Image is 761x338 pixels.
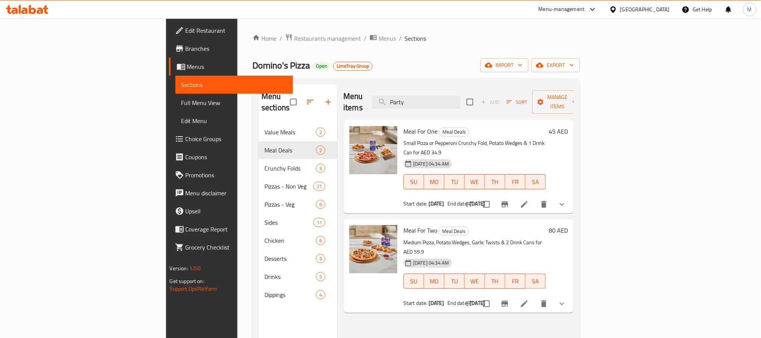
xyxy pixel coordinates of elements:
[403,274,424,289] button: SU
[424,174,444,189] button: MO
[285,94,301,110] span: Select all sections
[187,62,287,71] span: Menus
[301,93,319,111] span: Sort sections
[343,91,363,113] h2: Menu items
[528,276,543,287] span: SA
[508,177,522,187] span: FR
[189,263,201,273] span: 1.0.0
[486,61,522,70] span: import
[447,298,468,308] span: End date:
[316,291,325,298] span: 4
[316,290,325,299] div: items
[620,5,670,14] div: [GEOGRAPHIC_DATA]
[485,274,505,289] button: TH
[258,250,337,268] div: Desserts3
[313,62,330,71] div: Open
[525,174,546,189] button: SA
[532,90,583,114] button: Manage items
[334,63,372,69] span: LimeTray Group
[169,202,293,220] a: Upsell
[169,184,293,202] a: Menu disclaimer
[258,141,337,159] div: Meal Deals2
[169,21,293,40] a: Edit Restaurant
[349,126,397,174] img: Meal For One
[294,34,361,43] span: Restaurants management
[502,96,532,108] span: Sort items
[316,146,325,155] div: items
[186,207,287,216] span: Upsell
[479,196,494,212] span: Select to update
[186,26,287,35] span: Edit Restaurant
[538,61,574,70] span: export
[525,274,546,289] button: SA
[264,290,316,299] div: Dippings
[258,231,337,250] div: Chicken6
[507,98,527,107] span: Sort
[444,274,465,289] button: TU
[403,298,427,308] span: Start date:
[370,33,396,43] a: Menus
[496,195,514,213] button: Branch-specific-item
[379,34,396,43] span: Menus
[264,200,316,209] div: Pizzas - Veg
[447,199,468,209] span: End date:
[175,76,293,94] a: Sections
[264,128,316,137] span: Value Meals
[403,139,546,157] p: Small Pizza or Pepperoni Crunchy Fold, Potato Wedges & 1 Drink Can for AED 34.9
[488,177,502,187] span: TH
[531,58,580,72] button: export
[252,33,580,43] nav: breadcrumb
[258,268,337,286] div: Drinks5
[349,225,397,273] img: Meal For Two
[170,284,217,294] a: Support.OpsPlatform
[316,254,325,263] div: items
[410,259,452,266] span: [DATE] 04:34 AM
[175,112,293,130] a: Edit Menu
[181,98,287,107] span: Full Menu View
[403,238,546,257] p: Medium Pizza, Potato Wedges, Garlic Twists & 2 Drink Cans for AED 59.9
[439,227,469,236] div: Meal Deals
[478,96,502,108] span: Add item
[169,58,293,76] a: Menus
[480,58,528,72] button: import
[264,272,316,281] span: Drinks
[170,263,188,273] span: Version:
[186,243,287,252] span: Grocery Checklist
[258,195,337,213] div: Pizzas - Veg6
[316,129,325,136] span: 2
[538,93,577,111] span: Manage items
[372,96,461,109] input: search
[465,174,485,189] button: WE
[186,134,287,143] span: Choice Groups
[264,218,313,227] span: Sides
[429,199,444,209] b: [DATE]
[549,126,568,137] h6: 45 AED
[186,152,287,161] span: Coupons
[427,276,441,287] span: MO
[264,182,313,191] span: Pizzas - Non Veg
[316,200,325,209] div: items
[399,34,402,43] li: /
[553,295,571,313] button: show more
[170,276,204,286] span: Get support on:
[496,295,514,313] button: Branch-specific-item
[314,219,325,226] span: 11
[403,126,438,137] span: Meal For One
[169,238,293,256] a: Grocery Checklist
[403,225,437,236] span: Meal For Two
[364,34,367,43] li: /
[505,274,525,289] button: FR
[258,123,337,141] div: Value Meals2
[169,40,293,58] a: Branches
[316,147,325,154] span: 2
[479,296,494,312] span: Select to update
[186,225,287,234] span: Coverage Report
[407,177,421,187] span: SU
[403,174,424,189] button: SU
[169,130,293,148] a: Choice Groups
[181,80,287,89] span: Sections
[461,195,479,213] button: sort-choices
